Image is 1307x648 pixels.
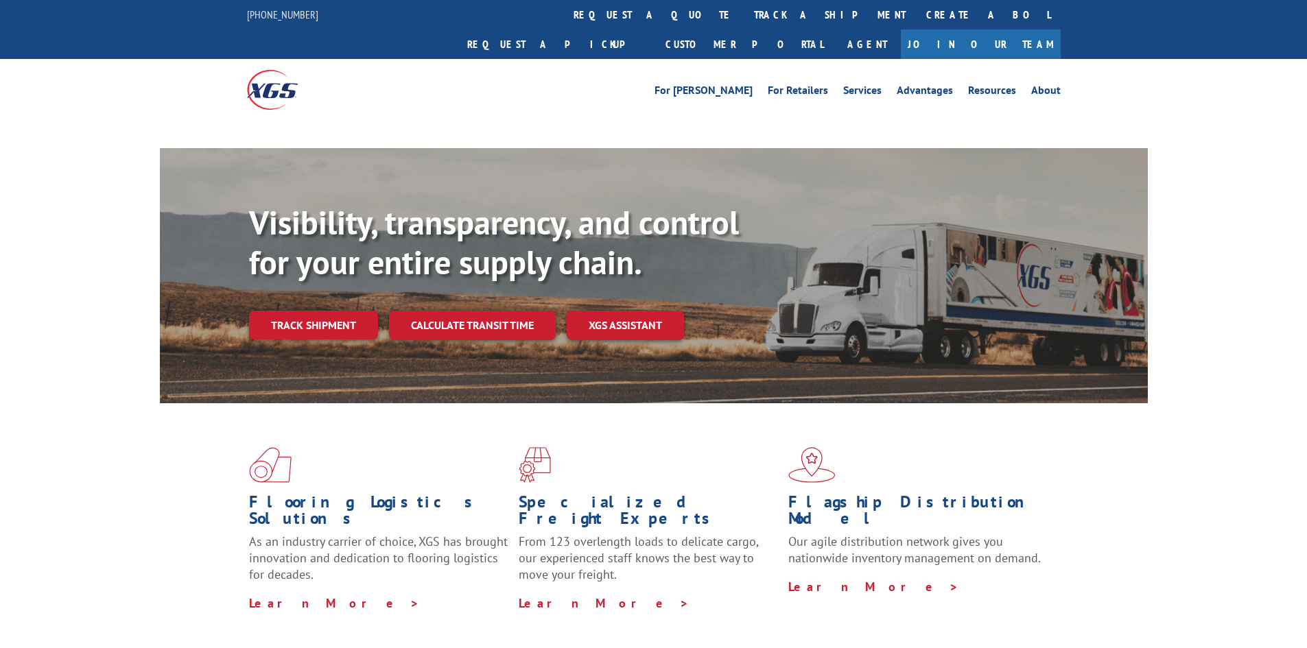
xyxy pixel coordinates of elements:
b: Visibility, transparency, and control for your entire supply chain. [249,201,739,283]
h1: Flooring Logistics Solutions [249,494,508,533]
a: Advantages [897,85,953,100]
a: Request a pickup [457,29,655,59]
a: About [1031,85,1061,100]
p: From 123 overlength loads to delicate cargo, our experienced staff knows the best way to move you... [519,533,778,595]
a: For [PERSON_NAME] [655,85,753,100]
a: Resources [968,85,1016,100]
a: For Retailers [768,85,828,100]
h1: Flagship Distribution Model [788,494,1048,533]
a: Services [843,85,882,100]
a: XGS ASSISTANT [567,311,684,340]
a: Learn More > [519,595,690,611]
a: Track shipment [249,311,378,339]
a: [PHONE_NUMBER] [247,8,318,21]
span: Our agile distribution network gives you nationwide inventory management on demand. [788,533,1041,566]
img: xgs-icon-flagship-distribution-model-red [788,447,836,483]
img: xgs-icon-focused-on-flooring-red [519,447,551,483]
h1: Specialized Freight Experts [519,494,778,533]
a: Join Our Team [901,29,1061,59]
a: Agent [834,29,901,59]
img: xgs-icon-total-supply-chain-intelligence-red [249,447,292,483]
a: Calculate transit time [389,311,556,340]
span: As an industry carrier of choice, XGS has brought innovation and dedication to flooring logistics... [249,533,508,582]
a: Learn More > [788,579,959,595]
a: Customer Portal [655,29,834,59]
a: Learn More > [249,595,420,611]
